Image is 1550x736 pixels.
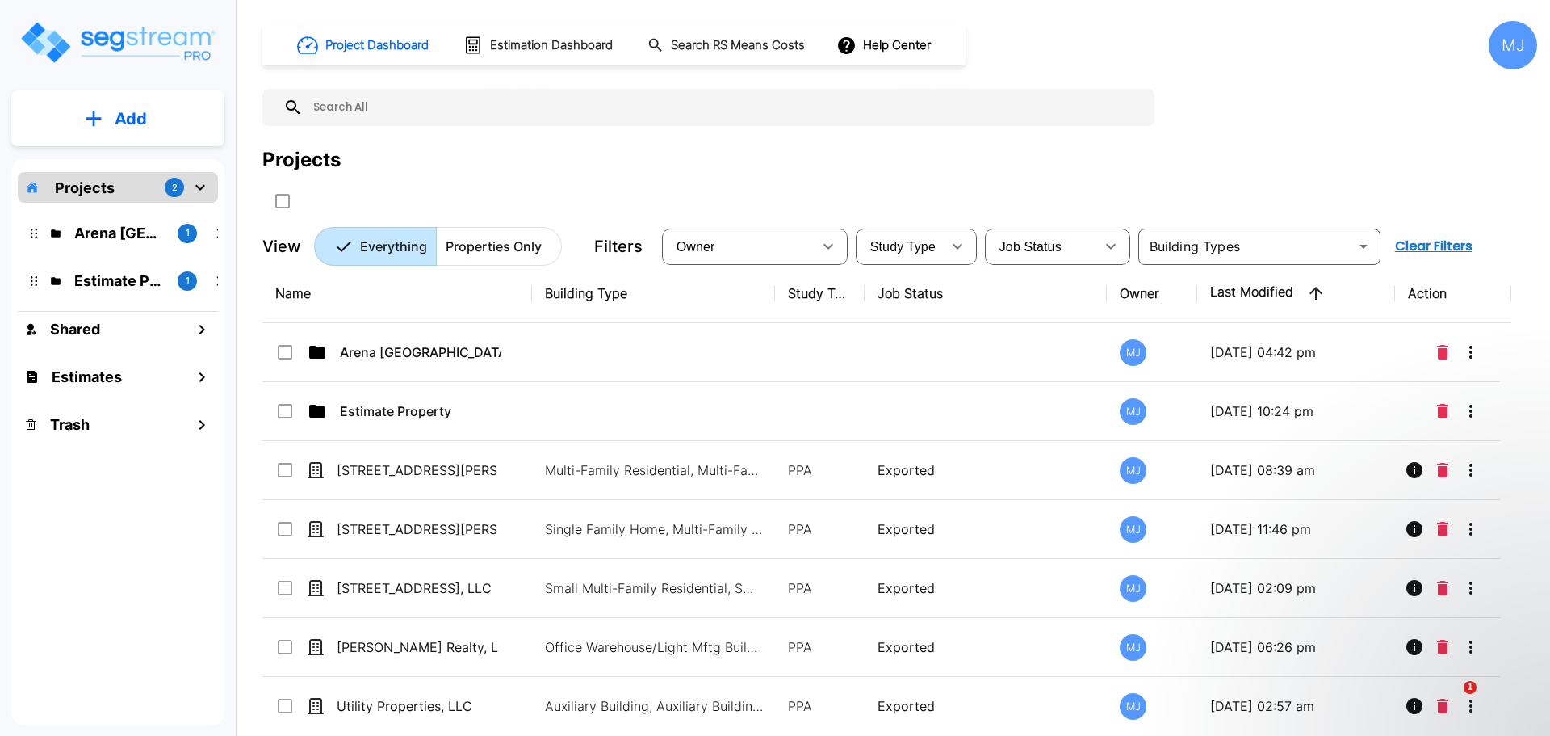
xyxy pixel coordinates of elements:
[325,36,429,55] h1: Project Dashboard
[1398,690,1431,722] button: Info
[50,414,90,435] h1: Trash
[1455,690,1487,722] button: More-Options
[291,27,438,63] button: Project Dashboard
[865,264,1108,323] th: Job Status
[1431,681,1469,720] iframe: Intercom live chat
[1210,696,1382,716] p: [DATE] 02:57 am
[1120,339,1146,366] div: MJ
[594,234,643,259] p: Filters
[303,89,1146,126] input: Search All
[55,177,115,199] p: Projects
[788,519,852,539] p: PPA
[1120,516,1146,543] div: MJ
[337,519,498,539] p: [STREET_ADDRESS][PERSON_NAME], LLC
[1455,336,1487,368] button: More-Options
[545,696,763,716] p: Auxiliary Building, Auxiliary Building, Office Building, Office Warehouse/Light Mftg Building, Co...
[52,366,122,388] h1: Estimates
[436,227,562,266] button: Properties Only
[11,95,224,142] button: Add
[859,224,941,269] div: Select
[1489,21,1537,69] div: MJ
[1389,230,1479,263] button: Clear Filters
[788,696,852,716] p: PPA
[1143,235,1349,258] input: Building Types
[1210,519,1382,539] p: [DATE] 11:46 pm
[1120,634,1146,661] div: MJ
[266,185,299,217] button: SelectAll
[545,461,763,480] p: Multi-Family Residential, Multi-Family Residential Site
[545,519,763,539] p: Single Family Home, Multi-Family Residential Site
[545,578,763,598] p: Small Multi-Family Residential, Small Multi-Family Residential Site
[340,402,501,421] p: Estimate Property
[878,578,1095,598] p: Exported
[314,227,437,266] button: Everything
[262,145,341,175] div: Projects
[1352,235,1375,258] button: Open
[1431,572,1455,604] button: Delete
[788,578,852,598] p: PPA
[360,237,427,256] p: Everything
[1455,454,1487,486] button: More-Options
[115,107,147,131] p: Add
[337,578,498,598] p: [STREET_ADDRESS], LLC
[677,240,715,254] span: Owner
[788,461,852,480] p: PPA
[1431,395,1455,427] button: Delete
[1120,575,1146,602] div: MJ
[1464,681,1477,694] span: 1
[878,461,1095,480] p: Exported
[337,461,498,480] p: [STREET_ADDRESS][PERSON_NAME], LLC
[74,270,165,292] p: Estimate Property
[1171,579,1493,692] iframe: Intercom notifications message
[878,637,1095,657] p: Exported
[74,222,165,244] p: Arena Oviedo
[1455,572,1487,604] button: More-Options
[1398,572,1431,604] button: Info
[50,318,100,340] h1: Shared
[262,264,532,323] th: Name
[186,226,190,240] p: 1
[337,637,498,657] p: [PERSON_NAME] Realty, LLC
[314,227,562,266] div: Platform
[1395,264,1512,323] th: Action
[1210,461,1382,480] p: [DATE] 08:39 am
[775,264,865,323] th: Study Type
[1120,398,1146,425] div: MJ
[1197,264,1395,323] th: Last Modified
[1431,513,1455,545] button: Delete
[870,240,936,254] span: Study Type
[833,30,937,61] button: Help Center
[545,637,763,657] p: Office Warehouse/Light Mftg Building, Office Warehouse/Light Mftg Building, Office Warehouse/Ligh...
[988,224,1095,269] div: Select
[788,637,852,657] p: PPA
[532,264,775,323] th: Building Type
[186,274,190,288] p: 1
[878,519,1095,539] p: Exported
[1120,693,1146,720] div: MJ
[172,181,178,195] p: 2
[490,36,613,55] h1: Estimation Dashboard
[1431,336,1455,368] button: Delete
[1210,343,1382,362] p: [DATE] 04:42 pm
[337,696,498,716] p: Utility Properties, LLC
[19,19,216,65] img: Logo
[878,696,1095,716] p: Exported
[1210,578,1382,598] p: [DATE] 02:09 pm
[671,36,805,55] h1: Search RS Means Costs
[999,240,1062,254] span: Job Status
[1398,454,1431,486] button: Info
[641,30,814,61] button: Search RS Means Costs
[262,234,301,259] p: View
[1431,454,1455,486] button: Delete
[1120,457,1146,484] div: MJ
[1398,513,1431,545] button: Info
[1455,513,1487,545] button: More-Options
[1455,395,1487,427] button: More-Options
[340,343,501,362] p: Arena [GEOGRAPHIC_DATA]
[1107,264,1196,323] th: Owner
[1210,402,1382,421] p: [DATE] 10:24 pm
[446,237,542,256] p: Properties Only
[457,28,622,62] button: Estimation Dashboard
[665,224,812,269] div: Select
